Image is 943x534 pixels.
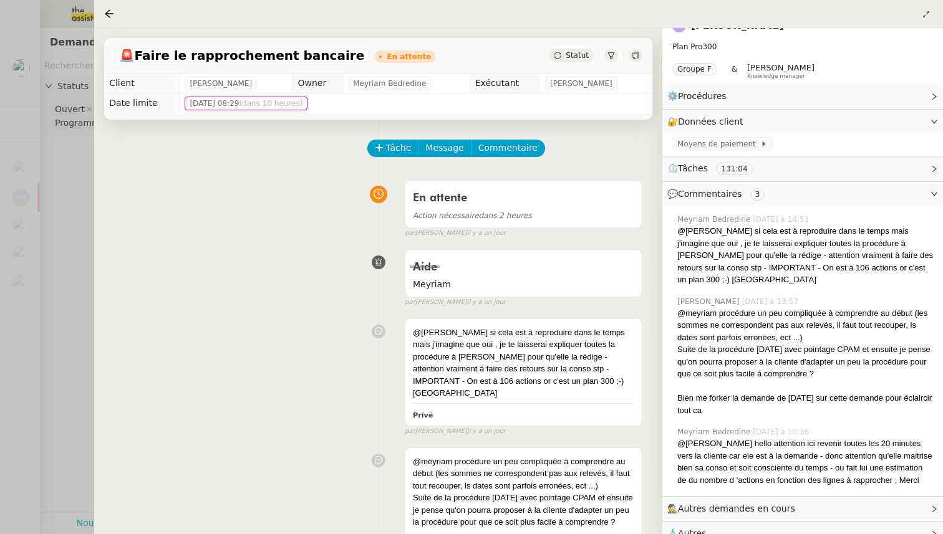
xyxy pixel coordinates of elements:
button: Message [418,140,471,157]
span: 💬 [667,189,770,199]
div: @meyriam procédure un peu compliquée à comprendre au début (les sommes ne correspondent pas aux r... [677,307,933,344]
span: Meyriam Bedredine [353,77,426,90]
div: Suite de la procédure [DATE] avec pointage CPAM et ensuite je pense qu'on pourra proposer à la cl... [413,492,634,528]
span: Faire le rapprochement bancaire [119,49,365,62]
span: [DATE] à 10:36 [753,426,811,437]
b: Privé [413,411,433,419]
span: 🚨 [119,48,135,63]
span: Meyriam [413,277,634,292]
small: [PERSON_NAME] [405,297,506,308]
span: dans 2 heures [413,211,532,220]
span: Données client [678,117,743,126]
span: 300 [702,42,717,51]
button: Tâche [367,140,419,157]
span: Plan Pro [672,42,702,51]
span: par [405,426,415,437]
nz-tag: 131:04 [716,163,752,175]
span: Meyriam Bedredine [677,426,753,437]
span: (dans 10 heures) [239,99,302,108]
span: il y a un jour [467,297,506,308]
span: Moyens de paiement [677,138,760,150]
span: 🕵️ [667,503,801,513]
td: Date limite [104,93,180,113]
span: Tâche [386,141,412,155]
nz-tag: Groupe F [672,63,717,75]
div: @[PERSON_NAME] hello attention ici revenir toutes les 20 minutes vers la cliente car ele est à la... [677,437,933,486]
span: ⚙️ [667,89,732,103]
span: Procédures [678,91,727,101]
div: 💬Commentaires 3 [662,182,943,206]
app-user-label: Knowledge manager [747,63,815,79]
span: [PERSON_NAME] [677,296,742,307]
span: Commentaire [478,141,538,155]
div: ⏲️Tâches 131:04 [662,156,943,181]
div: 🕵️Autres demandes en cours [662,497,943,521]
span: Action nécessaire [413,211,479,220]
span: [DATE] à 13:57 [742,296,801,307]
span: Autres demandes en cours [678,503,795,513]
div: Bien me forker la demande de [DATE] sur cette demande pour éclaircir tout ca [677,392,933,416]
span: Tâches [678,163,708,173]
span: par [405,297,415,308]
span: [PERSON_NAME] [190,77,252,90]
span: & [732,63,737,79]
div: En attente [387,53,432,60]
span: [DATE] 08:29 [190,97,302,110]
div: @[PERSON_NAME] si cela est à reproduire dans le temps mais j'imagine que oui , je te laisserai ex... [413,327,634,399]
div: Suite de la procédure [DATE] avec pointage CPAM et ensuite je pense qu'on pourra proposer à la cl... [677,343,933,380]
small: [PERSON_NAME] [405,426,506,437]
span: [DATE] à 14:51 [753,214,811,225]
td: Exécutant [470,74,539,93]
span: il y a un jour [467,228,506,239]
span: Commentaires [678,189,742,199]
span: Aide [413,262,437,273]
span: Meyriam Bedredine [677,214,753,225]
span: il y a un jour [467,426,506,437]
span: [PERSON_NAME] [550,77,612,90]
span: Knowledge manager [747,73,805,80]
span: 🔐 [667,115,748,129]
div: @meyriam procédure un peu compliquée à comprendre au début (les sommes ne correspondent pas aux r... [413,455,634,492]
td: Owner [293,74,343,93]
div: 🔐Données client [662,110,943,134]
span: [PERSON_NAME] [747,63,815,72]
span: En attente [413,193,467,204]
span: ⏲️ [667,163,763,173]
div: @[PERSON_NAME] si cela est à reproduire dans le temps mais j'imagine que oui , je te laisserai ex... [677,225,933,286]
span: Statut [566,51,589,60]
div: ⚙️Procédures [662,84,943,108]
small: [PERSON_NAME] [405,228,506,239]
span: par [405,228,415,239]
td: Client [104,74,180,93]
span: Message [425,141,463,155]
button: Commentaire [471,140,545,157]
nz-tag: 3 [750,188,765,201]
